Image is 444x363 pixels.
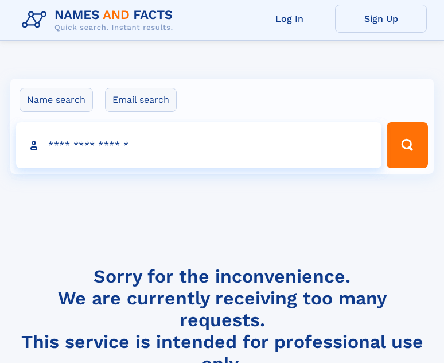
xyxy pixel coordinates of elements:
[16,122,381,168] input: search input
[335,5,427,33] a: Sign Up
[20,88,93,112] label: Name search
[387,122,428,168] button: Search Button
[17,5,182,36] img: Logo Names and Facts
[105,88,177,112] label: Email search
[243,5,335,33] a: Log In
